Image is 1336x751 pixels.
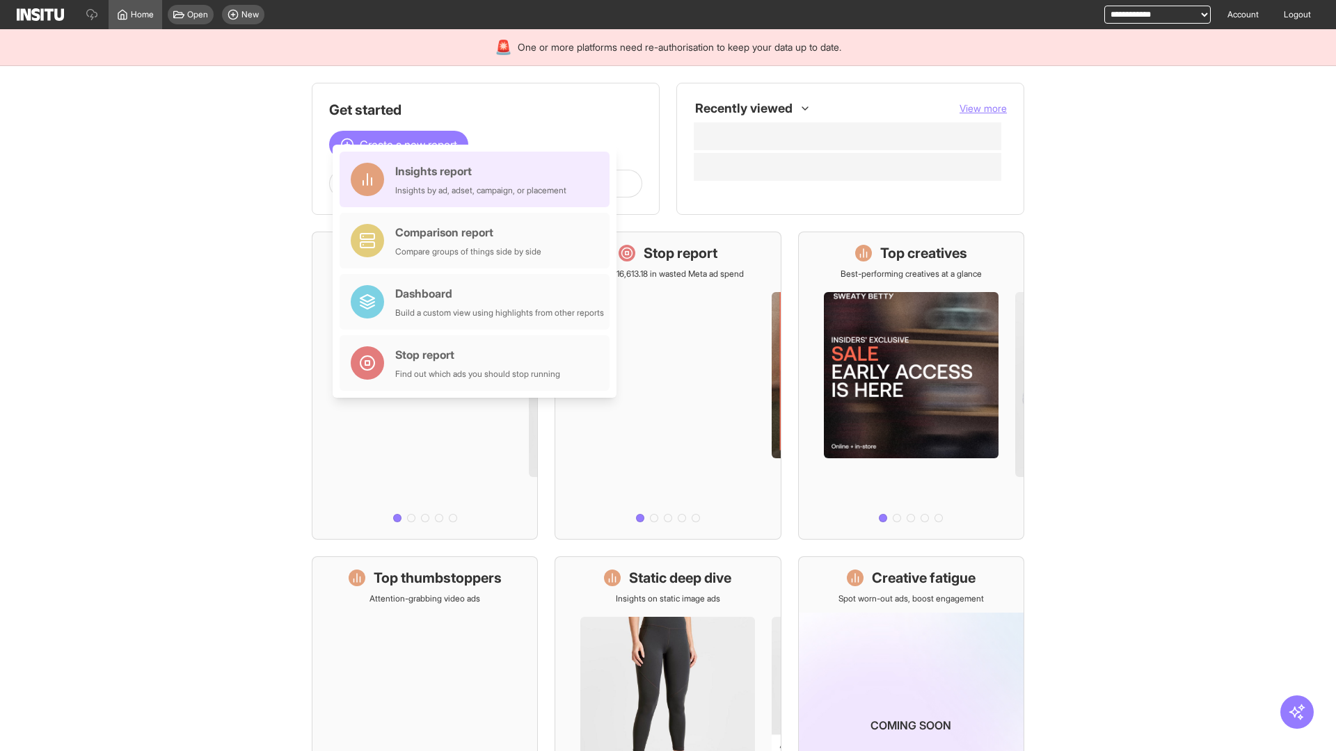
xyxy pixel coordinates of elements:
a: Top creativesBest-performing creatives at a glance [798,232,1024,540]
a: What's live nowSee all active ads instantly [312,232,538,540]
button: Create a new report [329,131,468,159]
p: Best-performing creatives at a glance [841,268,982,280]
p: Insights on static image ads [616,593,720,604]
span: View more [960,102,1007,114]
div: Compare groups of things side by side [395,246,541,257]
div: 🚨 [495,38,512,57]
p: Attention-grabbing video ads [369,593,480,604]
h1: Stop report [644,243,717,263]
h1: Get started [329,100,642,120]
div: Comparison report [395,224,541,241]
img: Logo [17,8,64,21]
button: View more [960,102,1007,115]
div: Insights by ad, adset, campaign, or placement [395,185,566,196]
span: One or more platforms need re-authorisation to keep your data up to date. [518,40,841,54]
h1: Top thumbstoppers [374,568,502,588]
span: Create a new report [360,136,457,153]
h1: Top creatives [880,243,967,263]
span: Open [187,9,208,20]
div: Find out which ads you should stop running [395,369,560,380]
div: Dashboard [395,285,604,302]
div: Insights report [395,163,566,179]
a: Stop reportSave £16,613.18 in wasted Meta ad spend [555,232,781,540]
span: New [241,9,259,20]
div: Build a custom view using highlights from other reports [395,307,604,318]
h1: Static deep dive [629,568,731,588]
p: Save £16,613.18 in wasted Meta ad spend [591,268,744,280]
div: Stop report [395,346,560,363]
span: Home [131,9,154,20]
